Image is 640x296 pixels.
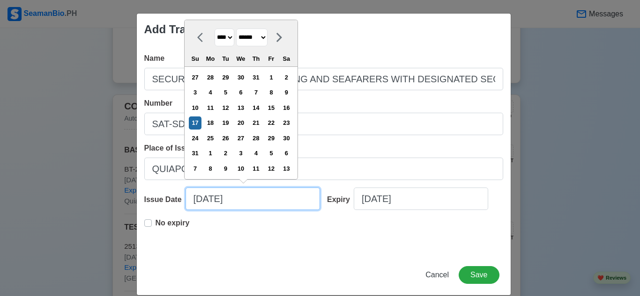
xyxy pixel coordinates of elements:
div: Choose Friday, August 22nd, 2025 [265,116,277,129]
div: Mo [204,52,216,65]
div: Choose Wednesday, August 27th, 2025 [234,132,247,144]
div: We [234,52,247,65]
div: Add Training/Certificate [144,21,271,38]
span: Cancel [425,271,449,279]
div: Choose Thursday, August 21st, 2025 [250,116,262,129]
input: Ex: COP Medical First Aid (VI/4) [144,68,503,90]
div: Choose Wednesday, August 20th, 2025 [234,116,247,129]
div: Choose Sunday, August 10th, 2025 [189,101,201,114]
div: Su [189,52,201,65]
span: Name [144,54,165,62]
button: Save [459,266,499,284]
div: Choose Wednesday, August 6th, 2025 [234,86,247,99]
div: Choose Sunday, August 24th, 2025 [189,132,201,144]
div: Tu [219,52,232,65]
input: Ex: Cebu City [144,158,503,180]
div: Choose Thursday, September 4th, 2025 [250,147,262,159]
div: Choose Saturday, August 30th, 2025 [280,132,293,144]
span: Number [144,99,172,107]
div: Choose Wednesday, August 13th, 2025 [234,101,247,114]
input: Ex: COP1234567890W or NA [144,113,503,135]
div: Choose Tuesday, July 29th, 2025 [219,71,232,84]
div: month 2025-08 [187,70,294,176]
div: Choose Sunday, August 31st, 2025 [189,147,201,159]
div: Choose Monday, July 28th, 2025 [204,71,216,84]
div: Choose Saturday, August 2nd, 2025 [280,71,293,84]
div: Choose Thursday, July 31st, 2025 [250,71,262,84]
div: Th [250,52,262,65]
div: Choose Friday, August 1st, 2025 [265,71,277,84]
div: Fr [265,52,277,65]
span: Place of Issue [144,144,194,152]
div: Choose Friday, September 5th, 2025 [265,147,277,159]
div: Choose Saturday, August 9th, 2025 [280,86,293,99]
div: Sa [280,52,293,65]
div: Choose Monday, September 1st, 2025 [204,147,216,159]
div: Choose Monday, August 11th, 2025 [204,101,216,114]
div: Choose Tuesday, September 9th, 2025 [219,162,232,175]
div: Choose Sunday, August 17th, 2025 [189,116,201,129]
div: Choose Thursday, August 14th, 2025 [250,101,262,114]
div: Choose Saturday, September 13th, 2025 [280,162,293,175]
div: Choose Friday, September 12th, 2025 [265,162,277,175]
div: Issue Date [144,194,186,205]
div: Choose Saturday, August 16th, 2025 [280,101,293,114]
div: Choose Monday, September 8th, 2025 [204,162,216,175]
button: Cancel [419,266,455,284]
p: No expiry [156,217,190,229]
div: Choose Tuesday, August 5th, 2025 [219,86,232,99]
div: Choose Thursday, August 7th, 2025 [250,86,262,99]
div: Choose Thursday, September 11th, 2025 [250,162,262,175]
div: Choose Tuesday, August 12th, 2025 [219,101,232,114]
div: Choose Sunday, July 27th, 2025 [189,71,201,84]
div: Choose Wednesday, September 10th, 2025 [234,162,247,175]
div: Choose Friday, August 15th, 2025 [265,101,277,114]
div: Choose Sunday, August 3rd, 2025 [189,86,201,99]
div: Choose Tuesday, August 26th, 2025 [219,132,232,144]
div: Choose Wednesday, September 3rd, 2025 [234,147,247,159]
div: Expiry [327,194,354,205]
div: Choose Monday, August 18th, 2025 [204,116,216,129]
div: Choose Saturday, August 23rd, 2025 [280,116,293,129]
div: Choose Tuesday, August 19th, 2025 [219,116,232,129]
div: Choose Monday, August 4th, 2025 [204,86,216,99]
div: Choose Monday, August 25th, 2025 [204,132,216,144]
div: Choose Sunday, September 7th, 2025 [189,162,201,175]
div: Choose Friday, August 29th, 2025 [265,132,277,144]
div: Choose Tuesday, September 2nd, 2025 [219,147,232,159]
div: Choose Saturday, September 6th, 2025 [280,147,293,159]
div: Choose Wednesday, July 30th, 2025 [234,71,247,84]
div: Choose Thursday, August 28th, 2025 [250,132,262,144]
div: Choose Friday, August 8th, 2025 [265,86,277,99]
